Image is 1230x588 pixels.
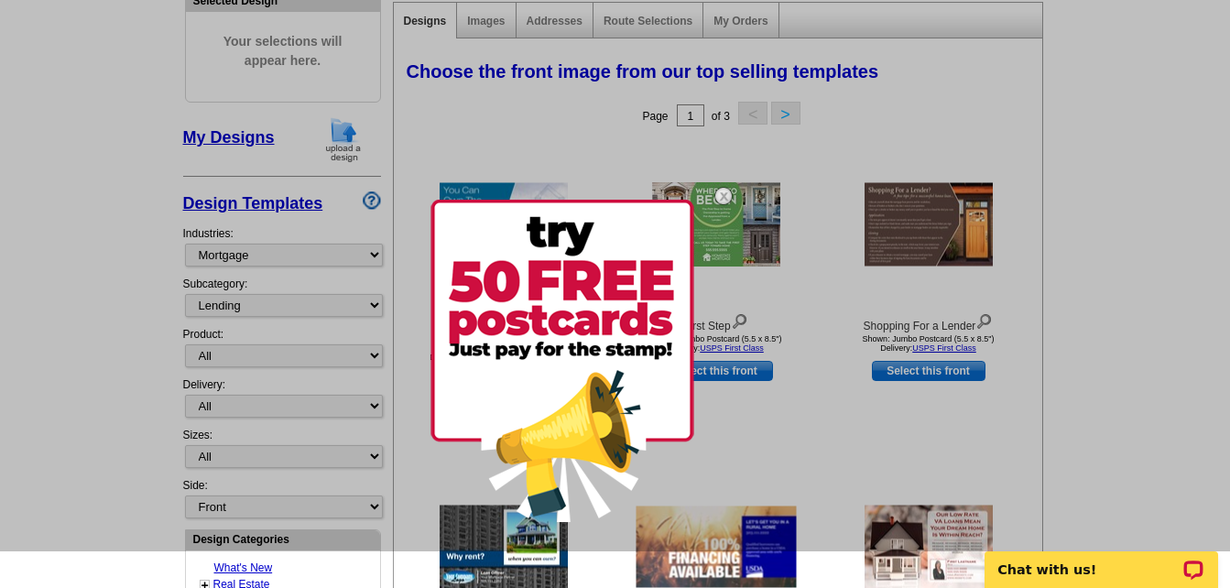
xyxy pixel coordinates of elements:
[973,530,1230,588] iframe: LiveChat chat widget
[697,169,750,223] img: closebutton.png
[214,561,273,574] a: What's New
[430,200,694,522] img: 50free.png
